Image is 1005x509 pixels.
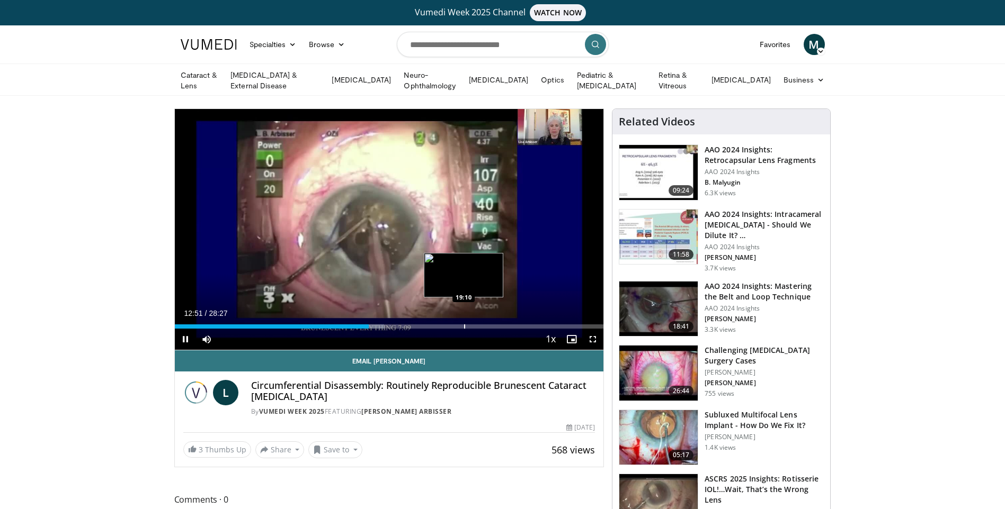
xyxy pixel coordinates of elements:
p: [PERSON_NAME] [705,253,824,262]
h3: AAO 2024 Insights: Mastering the Belt and Loop Technique [705,281,824,302]
img: image.jpeg [424,253,503,297]
a: 18:41 AAO 2024 Insights: Mastering the Belt and Loop Technique AAO 2024 Insights [PERSON_NAME] 3.... [619,281,824,337]
video-js: Video Player [175,109,604,350]
p: [PERSON_NAME] [705,379,824,387]
button: Share [255,441,305,458]
button: Pause [175,329,196,350]
a: [MEDICAL_DATA] [705,69,777,90]
img: Vumedi Week 2025 [183,380,209,405]
a: Neuro-Ophthalmology [397,70,463,91]
span: 3 [199,444,203,455]
h3: ASCRS 2025 Insights: Rotisserie IOL!…Wait, That’s the Wrong Lens [705,474,824,505]
span: 18:41 [669,321,694,332]
img: 01f52a5c-6a53-4eb2-8a1d-dad0d168ea80.150x105_q85_crop-smart_upscale.jpg [619,145,698,200]
a: Business [777,69,831,90]
h3: AAO 2024 Insights: Retrocapsular Lens Fragments [705,144,824,166]
p: AAO 2024 Insights [705,243,824,251]
button: Mute [196,329,217,350]
h3: Challenging [MEDICAL_DATA] Surgery Cases [705,345,824,366]
a: 09:24 AAO 2024 Insights: Retrocapsular Lens Fragments AAO 2024 Insights B. Malyugin 6.3K views [619,144,824,201]
h4: Circumferential Disassembly: Routinely Reproducible Brunescent Cataract [MEDICAL_DATA] [251,380,595,403]
a: Favorites [753,34,797,55]
a: [PERSON_NAME] Arbisser [361,407,451,416]
p: [PERSON_NAME] [705,433,824,441]
h3: Subluxed Multifocal Lens Implant - How Do We Fix It? [705,410,824,431]
a: 11:58 AAO 2024 Insights: Intracameral [MEDICAL_DATA] - Should We Dilute It? … AAO 2024 Insights [... [619,209,824,272]
p: 755 views [705,389,734,398]
input: Search topics, interventions [397,32,609,57]
a: Email [PERSON_NAME] [175,350,604,371]
a: Browse [303,34,351,55]
a: [MEDICAL_DATA] & External Disease [224,70,325,91]
span: 11:58 [669,249,694,260]
button: Save to [308,441,362,458]
a: Optics [535,69,570,90]
p: [PERSON_NAME] [705,315,824,323]
a: Retina & Vitreous [652,70,705,91]
img: 05a6f048-9eed-46a7-93e1-844e43fc910c.150x105_q85_crop-smart_upscale.jpg [619,346,698,401]
span: 26:44 [669,386,694,396]
a: Specialties [243,34,303,55]
a: Vumedi Week 2025 ChannelWATCH NOW [182,4,823,21]
a: 26:44 Challenging [MEDICAL_DATA] Surgery Cases [PERSON_NAME] [PERSON_NAME] 755 views [619,345,824,401]
button: Enable picture-in-picture mode [561,329,582,350]
a: [MEDICAL_DATA] [325,69,397,90]
img: 3fc25be6-574f-41c0-96b9-b0d00904b018.150x105_q85_crop-smart_upscale.jpg [619,410,698,465]
span: 568 views [552,443,595,456]
p: [PERSON_NAME] [705,368,824,377]
p: 1.4K views [705,443,736,452]
p: AAO 2024 Insights [705,168,824,176]
span: 05:17 [669,450,694,460]
h3: AAO 2024 Insights: Intracameral [MEDICAL_DATA] - Should We Dilute It? … [705,209,824,241]
p: 3.3K views [705,325,736,334]
div: [DATE] [566,423,595,432]
div: Progress Bar [175,324,604,329]
a: L [213,380,238,405]
a: Vumedi Week 2025 [259,407,325,416]
button: Fullscreen [582,329,603,350]
a: M [804,34,825,55]
div: By FEATURING [251,407,595,416]
p: AAO 2024 Insights [705,304,824,313]
a: 05:17 Subluxed Multifocal Lens Implant - How Do We Fix It? [PERSON_NAME] 1.4K views [619,410,824,466]
a: Cataract & Lens [174,70,225,91]
span: 09:24 [669,185,694,196]
p: 6.3K views [705,189,736,197]
img: VuMedi Logo [181,39,237,50]
a: Pediatric & [MEDICAL_DATA] [571,70,652,91]
img: 22a3a3a3-03de-4b31-bd81-a17540334f4a.150x105_q85_crop-smart_upscale.jpg [619,281,698,337]
p: B. Malyugin [705,178,824,187]
a: [MEDICAL_DATA] [463,69,535,90]
span: 28:27 [209,309,227,317]
p: 3.7K views [705,264,736,272]
h4: Related Videos [619,115,695,128]
span: 12:51 [184,309,203,317]
button: Playback Rate [540,329,561,350]
span: / [205,309,207,317]
span: WATCH NOW [530,4,586,21]
img: de733f49-b136-4bdc-9e00-4021288efeb7.150x105_q85_crop-smart_upscale.jpg [619,210,698,265]
a: 3 Thumbs Up [183,441,251,458]
span: Comments 0 [174,493,604,506]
